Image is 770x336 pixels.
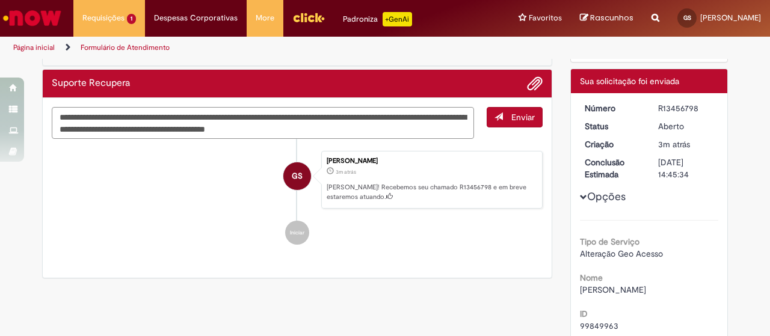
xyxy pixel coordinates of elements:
[576,156,650,180] dt: Conclusão Estimada
[81,43,170,52] a: Formulário de Atendimento
[327,157,536,165] div: [PERSON_NAME]
[658,156,714,180] div: [DATE] 14:45:34
[576,102,650,114] dt: Número
[580,76,679,87] span: Sua solicitação foi enviada
[292,8,325,26] img: click_logo_yellow_360x200.png
[580,13,633,24] a: Rascunhos
[658,120,714,132] div: Aberto
[580,272,603,283] b: Nome
[658,139,690,150] time: 28/08/2025 10:45:30
[283,162,311,190] div: Gabriel Silva Soares
[683,14,691,22] span: GS
[52,107,474,139] textarea: Digite sua mensagem aqui...
[590,12,633,23] span: Rascunhos
[700,13,761,23] span: [PERSON_NAME]
[383,12,412,26] p: +GenAi
[658,138,714,150] div: 28/08/2025 10:45:30
[52,151,543,209] li: Gabriel Silva Soares
[580,308,588,319] b: ID
[9,37,504,59] ul: Trilhas de página
[1,6,63,30] img: ServiceNow
[576,120,650,132] dt: Status
[13,43,55,52] a: Página inicial
[292,162,303,191] span: GS
[52,139,543,257] ul: Histórico de tíquete
[580,248,663,259] span: Alteração Geo Acesso
[52,78,130,89] h2: Suporte Recupera Histórico de tíquete
[511,112,535,123] span: Enviar
[336,168,356,176] time: 28/08/2025 10:45:30
[529,12,562,24] span: Favoritos
[580,236,639,247] b: Tipo de Serviço
[343,12,412,26] div: Padroniza
[576,138,650,150] dt: Criação
[154,12,238,24] span: Despesas Corporativas
[327,183,536,201] p: [PERSON_NAME]! Recebemos seu chamado R13456798 e em breve estaremos atuando.
[658,102,714,114] div: R13456798
[580,320,618,331] span: 99849963
[82,12,125,24] span: Requisições
[487,107,543,127] button: Enviar
[127,14,136,24] span: 1
[658,139,690,150] span: 3m atrás
[336,168,356,176] span: 3m atrás
[256,12,274,24] span: More
[580,284,646,295] span: [PERSON_NAME]
[527,76,543,91] button: Adicionar anexos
